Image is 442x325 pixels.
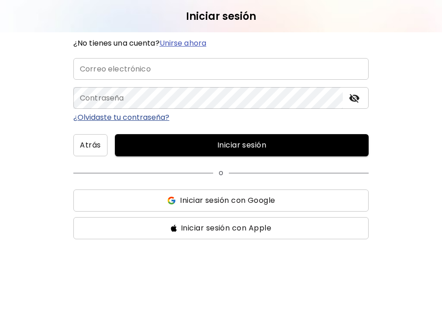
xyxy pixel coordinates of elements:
img: ss [171,225,177,232]
a: Unirse ahora [160,38,206,48]
button: Atrás [73,134,108,156]
img: ss [167,196,176,205]
span: Atrás [74,140,107,151]
button: ssIniciar sesión con Apple [73,217,369,239]
a: ¿Olvidaste tu contraseña? [73,112,169,123]
button: Iniciar sesión [115,134,369,156]
button: ssIniciar sesión con Google [73,189,369,212]
h6: ¿No tienes una cuenta? [73,40,369,47]
span: Iniciar sesión [122,140,361,151]
p: o [219,167,223,178]
button: toggle password visibility [346,90,362,106]
span: Iniciar sesión con Google [180,195,275,206]
span: Iniciar sesión con Apple [181,223,271,234]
